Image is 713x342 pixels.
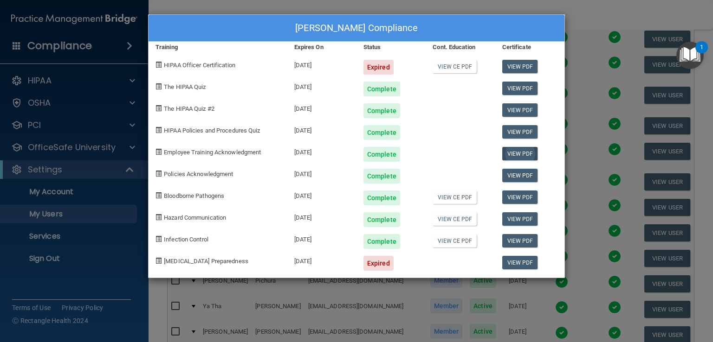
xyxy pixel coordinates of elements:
span: Employee Training Acknowledgment [164,149,261,156]
iframe: Drift Widget Chat Controller [553,278,702,314]
div: Expired [363,60,394,75]
a: View PDF [502,60,538,73]
div: Status [356,42,426,53]
a: View CE PDF [433,190,477,204]
div: [DATE] [287,140,356,162]
div: Expires On [287,42,356,53]
div: [DATE] [287,162,356,184]
div: Expired [363,256,394,271]
span: Bloodborne Pathogens [164,192,224,199]
span: HIPAA Policies and Procedures Quiz [164,127,260,134]
a: View PDF [502,147,538,160]
a: View PDF [502,82,538,95]
div: Complete [363,169,400,184]
span: Policies Acknowledgment [164,171,233,177]
div: Certificate [495,42,564,53]
div: [DATE] [287,96,356,118]
div: Complete [363,103,400,118]
span: The HIPAA Quiz [164,83,206,90]
a: View PDF [502,103,538,117]
a: View CE PDF [433,234,477,247]
div: [PERSON_NAME] Compliance [149,15,564,42]
div: [DATE] [287,249,356,271]
a: View PDF [502,125,538,139]
div: 1 [700,47,703,59]
div: [DATE] [287,75,356,96]
a: View PDF [502,190,538,204]
a: View PDF [502,212,538,226]
div: Complete [363,147,400,162]
div: Cont. Education [426,42,495,53]
div: [DATE] [287,118,356,140]
div: Complete [363,125,400,140]
div: [DATE] [287,184,356,205]
a: View PDF [502,169,538,182]
div: [DATE] [287,205,356,227]
div: Complete [363,82,400,96]
a: View PDF [502,234,538,247]
a: View CE PDF [433,212,477,226]
div: Complete [363,234,400,249]
div: [DATE] [287,53,356,75]
button: Open Resource Center, 1 new notification [676,42,704,69]
span: HIPAA Officer Certification [164,62,235,69]
div: Complete [363,212,400,227]
span: Infection Control [164,236,208,243]
span: [MEDICAL_DATA] Preparedness [164,258,248,265]
div: Training [149,42,287,53]
span: The HIPAA Quiz #2 [164,105,214,112]
div: [DATE] [287,227,356,249]
span: Hazard Communication [164,214,226,221]
div: Complete [363,190,400,205]
a: View CE PDF [433,60,477,73]
a: View PDF [502,256,538,269]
